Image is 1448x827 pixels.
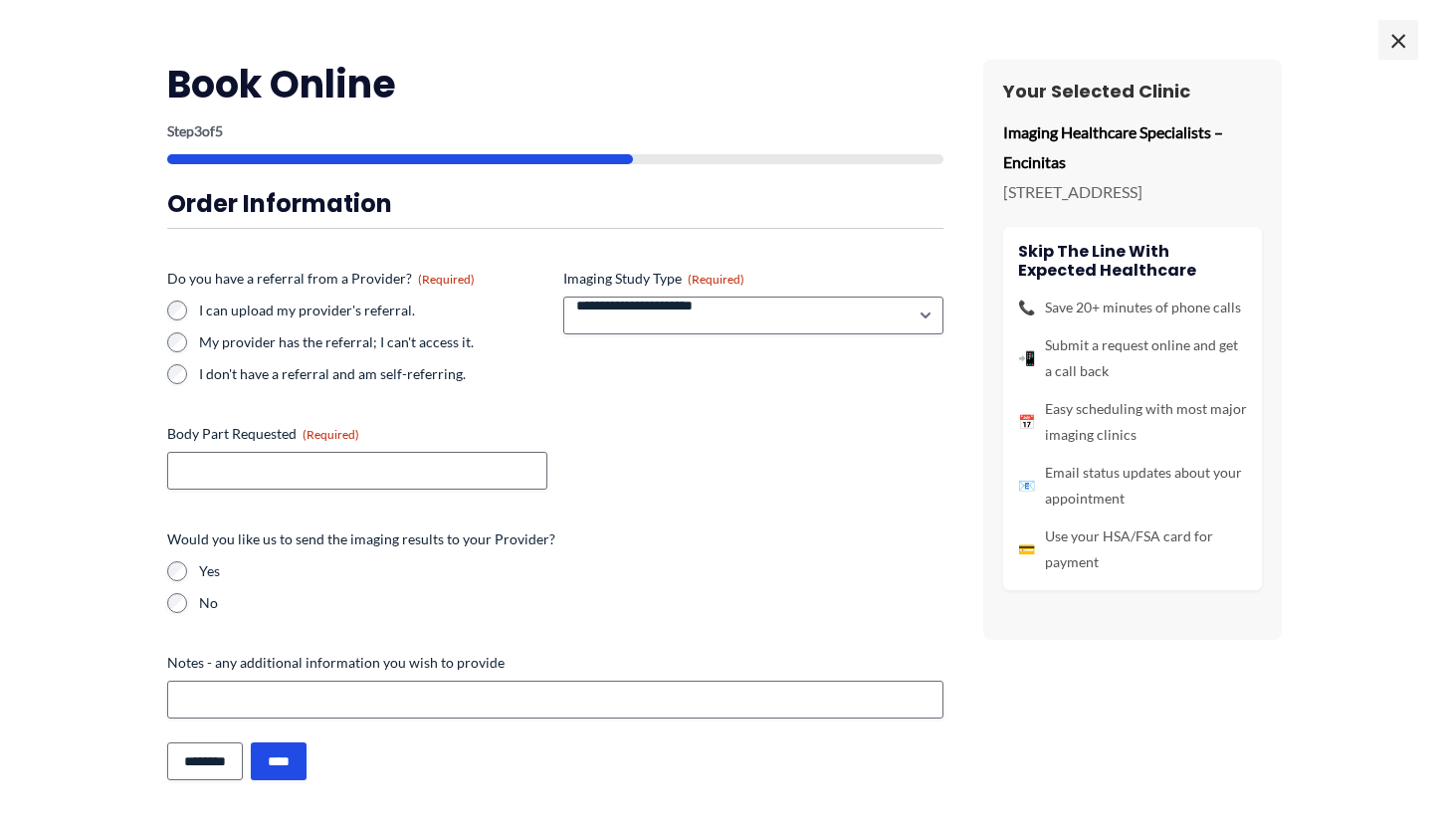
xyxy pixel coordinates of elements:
[1018,460,1247,512] li: Email status updates about your appointment
[1378,20,1418,60] span: ×
[1018,473,1035,499] span: 📧
[1018,345,1035,371] span: 📲
[1018,295,1247,320] li: Save 20+ minutes of phone calls
[1018,536,1035,562] span: 💳
[418,272,475,287] span: (Required)
[167,653,943,673] label: Notes - any additional information you wish to provide
[194,122,202,139] span: 3
[303,427,359,442] span: (Required)
[167,424,547,444] label: Body Part Requested
[1018,523,1247,575] li: Use your HSA/FSA card for payment
[199,332,547,352] label: My provider has the referral; I can't access it.
[199,561,943,581] label: Yes
[1018,242,1247,280] h4: Skip the line with Expected Healthcare
[1003,117,1262,176] p: Imaging Healthcare Specialists – Encinitas
[199,593,943,613] label: No
[563,269,943,289] label: Imaging Study Type
[167,529,555,549] legend: Would you like us to send the imaging results to your Provider?
[1018,332,1247,384] li: Submit a request online and get a call back
[167,124,943,138] p: Step of
[688,272,744,287] span: (Required)
[167,269,475,289] legend: Do you have a referral from a Provider?
[1003,80,1262,103] h3: Your Selected Clinic
[1003,177,1262,207] p: [STREET_ADDRESS]
[215,122,223,139] span: 5
[1018,396,1247,448] li: Easy scheduling with most major imaging clinics
[1018,295,1035,320] span: 📞
[199,301,547,320] label: I can upload my provider's referral.
[167,60,943,108] h2: Book Online
[199,364,547,384] label: I don't have a referral and am self-referring.
[1018,409,1035,435] span: 📅
[167,188,943,219] h3: Order Information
